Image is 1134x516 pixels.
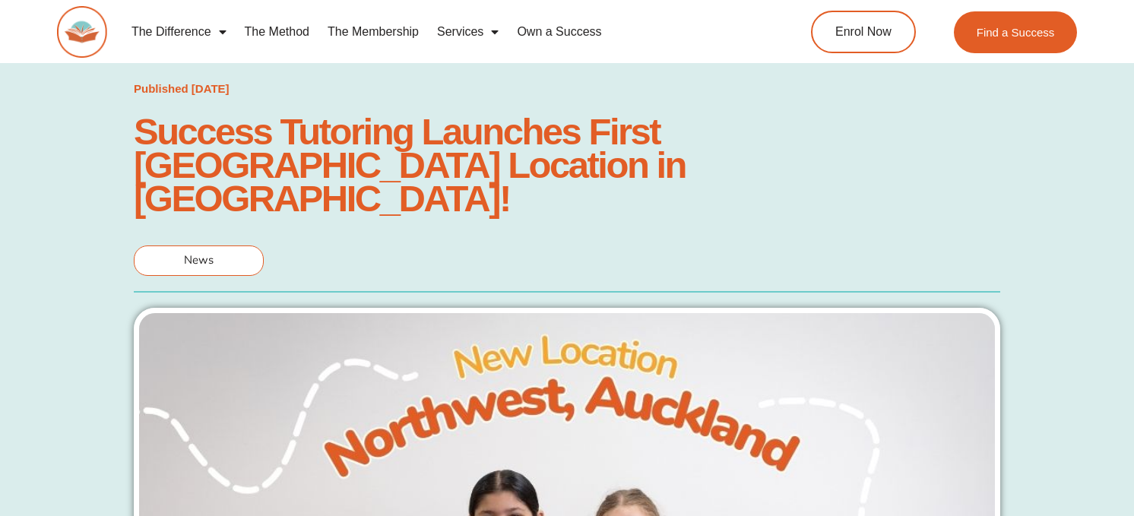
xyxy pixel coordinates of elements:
span: Find a Success [977,27,1055,38]
span: News [184,252,214,267]
a: Enrol Now [811,11,916,53]
a: The Method [236,14,318,49]
span: Published [134,82,188,95]
a: The Membership [318,14,428,49]
nav: Menu [122,14,752,49]
a: Published [DATE] [134,78,230,100]
h1: Success Tutoring Launches First [GEOGRAPHIC_DATA] Location in [GEOGRAPHIC_DATA]! [134,115,1000,215]
a: The Difference [122,14,236,49]
a: Own a Success [508,14,610,49]
a: Services [428,14,508,49]
a: Find a Success [954,11,1078,53]
time: [DATE] [192,82,230,95]
span: Enrol Now [835,26,892,38]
